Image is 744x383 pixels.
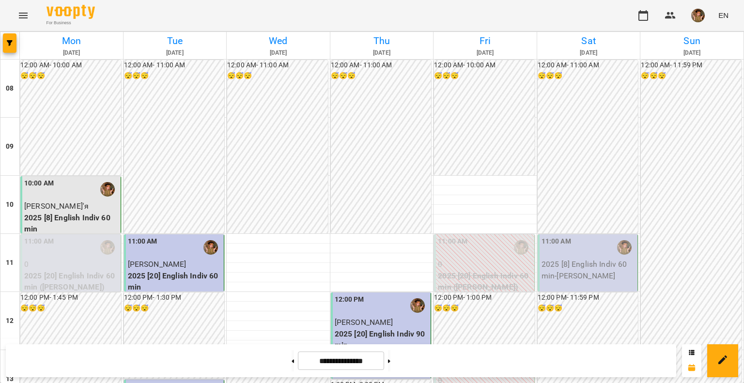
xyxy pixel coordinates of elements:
p: 2025 [8] English Indiv 60 min [24,212,119,235]
p: 0 [438,259,532,270]
img: Горошинська Олександра (а) [100,182,115,197]
img: Горошинська Олександра (а) [203,240,218,255]
button: Menu [12,4,35,27]
label: 10:00 AM [24,178,54,189]
span: EN [718,10,728,20]
h6: Sun [642,33,742,48]
h6: 11 [6,258,14,268]
p: 2025 [20] English Indiv 60 min [128,270,222,293]
h6: 12:00 PM - 1:45 PM [20,292,121,303]
h6: 😴😴😴 [538,303,638,314]
h6: 😴😴😴 [20,71,121,81]
h6: 10 [6,199,14,210]
span: For Business [46,20,95,26]
p: 0 [24,259,119,270]
h6: 12:00 AM - 11:59 PM [641,60,742,71]
h6: 😴😴😴 [227,71,328,81]
h6: [DATE] [332,48,432,58]
img: Горошинська Олександра (а) [514,240,528,255]
img: Горошинська Олександра (а) [100,240,115,255]
h6: [DATE] [21,48,122,58]
h6: 😴😴😴 [538,71,638,81]
h6: 😴😴😴 [331,71,432,81]
label: 12:00 PM [335,294,364,305]
img: Voopty Logo [46,5,95,19]
p: 2025 [20] English Indiv 60 min ([PERSON_NAME]) [24,270,119,293]
h6: 😴😴😴 [434,71,535,81]
h6: 😴😴😴 [124,71,225,81]
h6: 12:00 AM - 11:00 AM [331,60,432,71]
h6: [DATE] [228,48,328,58]
h6: 12:00 AM - 11:00 AM [227,60,328,71]
img: Горошинська Олександра (а) [410,298,425,313]
img: Горошинська Олександра (а) [617,240,632,255]
p: 2025 [20] English Indiv 60 min ([PERSON_NAME]) [438,270,532,293]
p: 2025 [8] English Indiv 60 min - [PERSON_NAME] [542,259,636,281]
h6: Sat [539,33,639,48]
h6: 12:00 PM - 11:59 PM [538,292,638,303]
h6: 😴😴😴 [434,303,535,314]
label: 11:00 AM [24,236,54,247]
h6: Thu [332,33,432,48]
h6: Wed [228,33,328,48]
label: 11:00 AM [438,236,467,247]
span: [PERSON_NAME]'я [24,201,89,211]
h6: 😴😴😴 [20,303,121,314]
h6: Tue [125,33,225,48]
h6: 😴😴😴 [124,303,225,314]
h6: 12:00 PM - 1:00 PM [434,292,535,303]
h6: 😴😴😴 [641,71,742,81]
button: EN [714,6,732,24]
label: 11:00 AM [542,236,571,247]
h6: [DATE] [435,48,535,58]
h6: 08 [6,83,14,94]
p: 2025 [20] English Indiv 90 min [335,328,429,351]
span: [PERSON_NAME] [335,318,393,327]
span: [PERSON_NAME] [128,260,186,269]
label: 11:00 AM [128,236,157,247]
h6: [DATE] [642,48,742,58]
h6: Mon [21,33,122,48]
h6: 12 [6,316,14,326]
h6: [DATE] [539,48,639,58]
h6: Fri [435,33,535,48]
h6: [DATE] [125,48,225,58]
h6: 12:00 AM - 11:00 AM [538,60,638,71]
h6: 12:00 AM - 10:00 AM [20,60,121,71]
h6: 09 [6,141,14,152]
h6: 12:00 PM - 1:30 PM [124,292,225,303]
h6: 12:00 AM - 10:00 AM [434,60,535,71]
h6: 12:00 AM - 11:00 AM [124,60,225,71]
img: 166010c4e833d35833869840c76da126.jpeg [691,9,705,22]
